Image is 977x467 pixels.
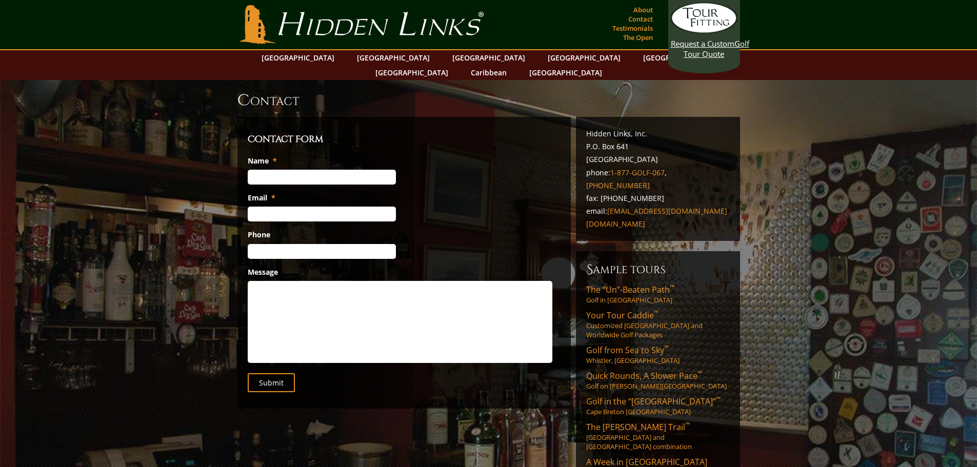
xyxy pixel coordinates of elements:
[248,268,278,277] label: Message
[586,219,645,229] a: [DOMAIN_NAME]
[543,50,626,65] a: [GEOGRAPHIC_DATA]
[586,310,730,339] a: Your Tour Caddie™Customized [GEOGRAPHIC_DATA] and Worldwide Golf Packages
[586,370,702,381] span: Quick Rounds, A Slower Pace
[607,206,727,216] a: [EMAIL_ADDRESS][DOMAIN_NAME]
[586,284,674,295] span: The “Un”-Beaten Path
[248,373,295,392] input: Submit
[352,50,435,65] a: [GEOGRAPHIC_DATA]
[237,90,740,111] h1: Contact
[466,65,512,80] a: Caribbean
[370,65,453,80] a: [GEOGRAPHIC_DATA]
[447,50,530,65] a: [GEOGRAPHIC_DATA]
[586,261,730,278] h6: Sample Tours
[586,421,690,433] span: The [PERSON_NAME] Trail
[586,396,730,416] a: Golf in the “[GEOGRAPHIC_DATA]”™Cape Breton [GEOGRAPHIC_DATA]
[621,30,655,45] a: The Open
[631,3,655,17] a: About
[586,344,730,365] a: Golf from Sea to Sky™Whistler, [GEOGRAPHIC_DATA]
[256,50,340,65] a: [GEOGRAPHIC_DATA]
[248,132,561,147] h3: Contact Form
[654,309,659,317] sup: ™
[586,127,730,231] p: Hidden Links, Inc. P.O. Box 641 [GEOGRAPHIC_DATA] phone: , fax: [PHONE_NUMBER] email:
[586,421,730,451] a: The [PERSON_NAME] Trail™[GEOGRAPHIC_DATA] and [GEOGRAPHIC_DATA] combination
[716,395,721,403] sup: ™
[524,65,607,80] a: [GEOGRAPHIC_DATA]
[638,50,721,65] a: [GEOGRAPHIC_DATA]
[586,284,730,304] a: The “Un”-Beaten Path™Golf in [GEOGRAPHIC_DATA]
[664,343,669,352] sup: ™
[248,156,277,166] label: Name
[685,420,690,429] sup: ™
[671,3,737,59] a: Request a CustomGolf Tour Quote
[610,168,665,177] a: 1-877-GOLF-067
[586,310,659,321] span: Your Tour Caddie
[670,283,674,292] sup: ™
[586,396,721,407] span: Golf in the “[GEOGRAPHIC_DATA]”
[697,369,702,378] sup: ™
[248,230,270,239] label: Phone
[586,344,669,356] span: Golf from Sea to Sky
[586,180,650,190] a: [PHONE_NUMBER]
[610,21,655,35] a: Testimonials
[671,38,734,49] span: Request a Custom
[586,370,730,391] a: Quick Rounds, A Slower Pace™Golf on [PERSON_NAME][GEOGRAPHIC_DATA]
[248,193,275,202] label: Email
[626,12,655,26] a: Contact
